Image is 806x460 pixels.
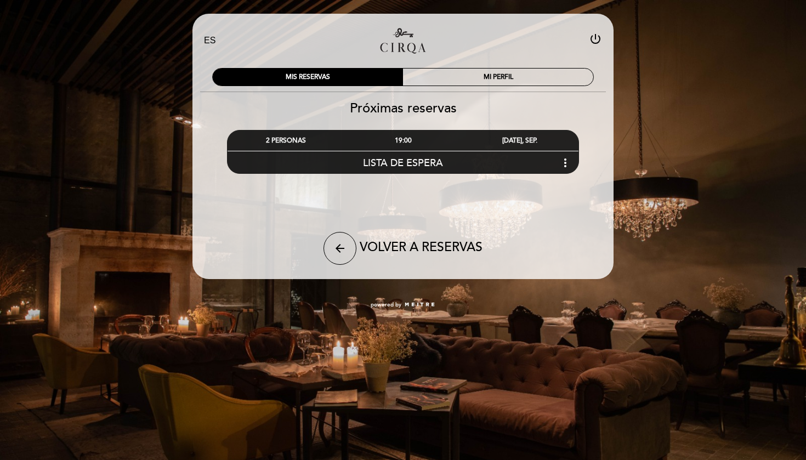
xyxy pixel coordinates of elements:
[404,302,435,308] img: MEITRE
[559,156,572,169] i: more_vert
[333,242,347,255] i: arrow_back
[228,130,344,151] div: 2 PERSONAS
[323,232,356,265] button: arrow_back
[213,69,403,86] div: MIS RESERVAS
[589,32,602,49] button: power_settings_new
[192,100,614,116] h2: Próximas reservas
[403,69,593,86] div: MI PERFIL
[360,240,483,255] span: VOLVER A RESERVAS
[363,157,443,169] span: LISTA DE ESPERA
[334,26,472,56] a: CIRQA
[589,32,602,46] i: power_settings_new
[371,301,401,309] span: powered by
[371,301,435,309] a: powered by
[344,130,461,151] div: 19:00
[462,130,578,151] div: [DATE], SEP.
